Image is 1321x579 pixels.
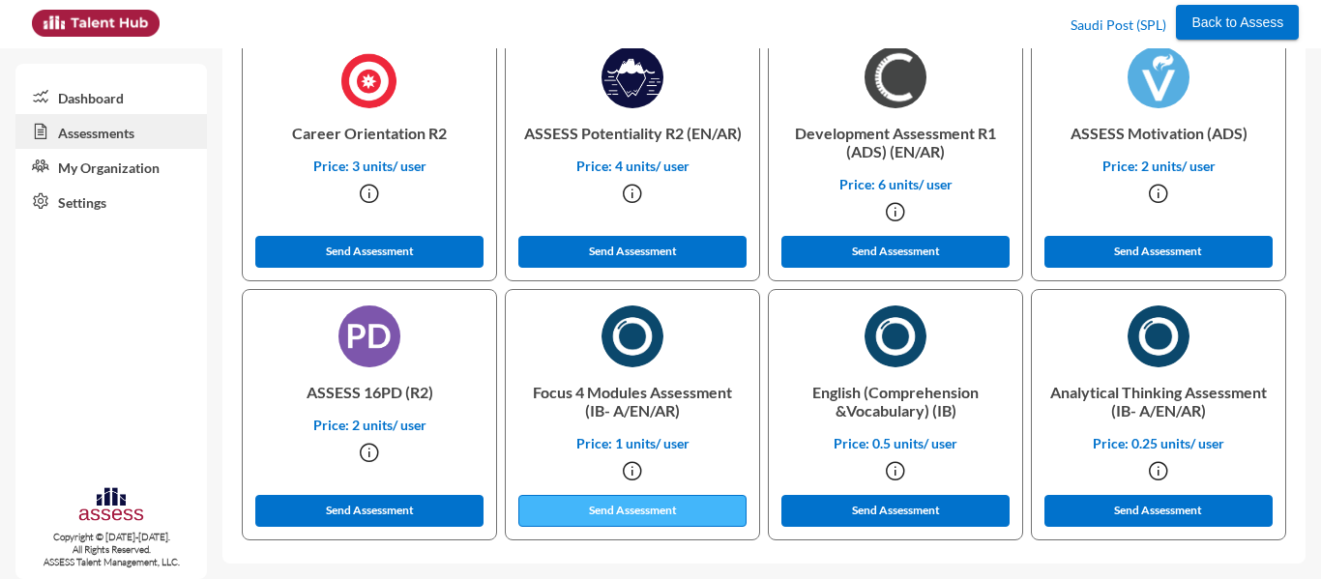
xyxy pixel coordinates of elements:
[784,367,1007,435] p: English (Comprehension &Vocabulary) (IB)
[258,367,481,417] p: ASSESS 16PD (R2)
[15,531,207,568] p: Copyright © [DATE]-[DATE]. All Rights Reserved. ASSESS Talent Management, LLC.
[1044,495,1273,527] button: Send Assessment
[521,158,744,174] p: Price: 4 units/ user
[1176,10,1299,31] a: Back to Assess
[521,367,744,435] p: Focus 4 Modules Assessment (IB- A/EN/AR)
[521,435,744,451] p: Price: 1 units/ user
[15,114,207,149] a: Assessments
[1191,14,1283,30] span: Back to Assess
[1047,158,1270,174] p: Price: 2 units/ user
[518,495,747,527] button: Send Assessment
[784,176,1007,192] p: Price: 6 units/ user
[255,495,484,527] button: Send Assessment
[15,79,207,114] a: Dashboard
[15,184,207,218] a: Settings
[781,236,1010,268] button: Send Assessment
[518,236,747,268] button: Send Assessment
[77,485,144,527] img: assesscompany-logo.png
[258,108,481,158] p: Career Orientation R2
[1047,435,1270,451] p: Price: 0.25 units/ user
[784,108,1007,176] p: Development Assessment R1 (ADS) (EN/AR)
[15,149,207,184] a: My Organization
[521,108,744,158] p: ASSESS Potentiality R2 (EN/AR)
[1047,367,1270,435] p: Analytical Thinking Assessment (IB- A/EN/AR)
[781,495,1010,527] button: Send Assessment
[784,435,1007,451] p: Price: 0.5 units/ user
[1176,5,1299,40] button: Back to Assess
[1047,108,1270,158] p: ASSESS Motivation (ADS)
[255,236,484,268] button: Send Assessment
[1044,236,1273,268] button: Send Assessment
[1071,10,1166,41] p: Saudi Post (SPL)
[258,158,481,174] p: Price: 3 units/ user
[258,417,481,433] p: Price: 2 units/ user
